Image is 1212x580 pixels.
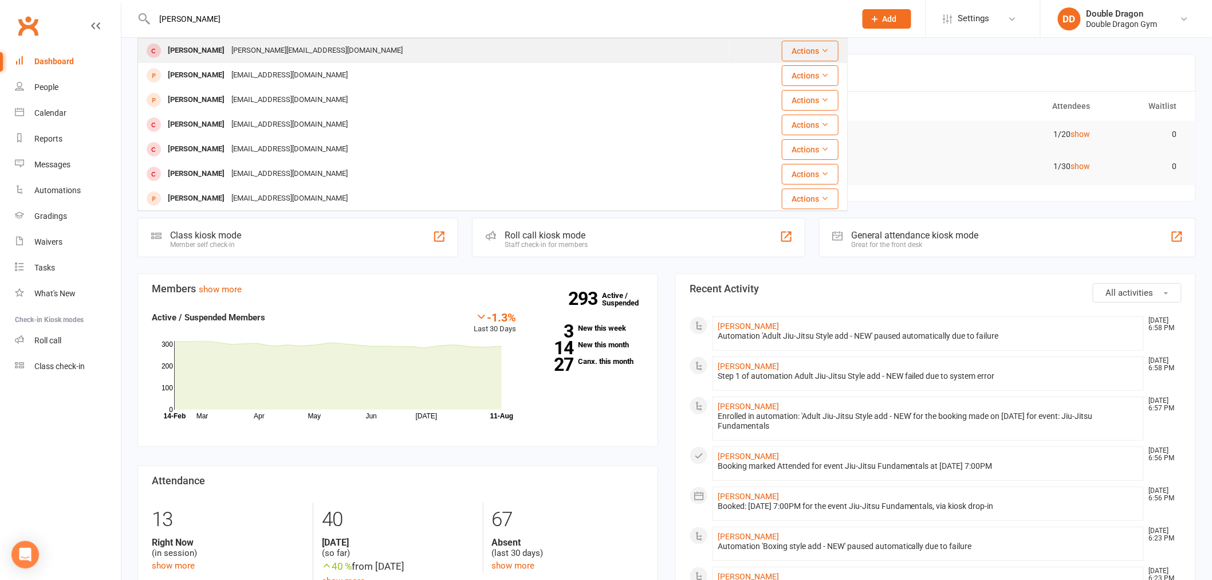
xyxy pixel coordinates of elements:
[322,561,352,572] span: 40 %
[782,115,839,135] button: Actions
[151,11,848,27] input: Search...
[170,230,241,241] div: Class kiosk mode
[782,65,839,86] button: Actions
[15,152,121,178] a: Messages
[1100,92,1187,121] th: Waitlist
[534,323,574,340] strong: 3
[34,289,76,298] div: What's New
[152,475,644,487] h3: Attendance
[164,116,228,133] div: [PERSON_NAME]
[718,402,779,411] a: [PERSON_NAME]
[34,108,66,117] div: Calendar
[718,412,1139,431] div: Enrolled in automation: 'Adult Jiu-Jitsu Style add - NEW' for the booking made on [DATE] for even...
[1106,288,1154,298] span: All activities
[863,9,911,29] button: Add
[718,461,1139,471] div: Booking marked Attended for event Jiu-Jitsu Fundamentals at [DATE] 7:00PM
[15,75,121,100] a: People
[34,263,55,272] div: Tasks
[1071,130,1090,139] a: show
[152,537,304,548] strong: Right Now
[782,189,839,209] button: Actions
[228,166,351,182] div: [EMAIL_ADDRESS][DOMAIN_NAME]
[34,237,62,246] div: Waivers
[1143,527,1181,542] time: [DATE] 6:23 PM
[718,492,779,501] a: [PERSON_NAME]
[322,559,474,574] div: from [DATE]
[927,153,1100,180] td: 1/30
[474,311,517,335] div: Last 30 Days
[322,537,474,548] strong: [DATE]
[1093,283,1182,303] button: All activities
[492,537,644,548] strong: Absent
[1143,397,1181,412] time: [DATE] 6:57 PM
[718,501,1139,511] div: Booked: [DATE] 7:00PM for the event Jiu-Jitsu Fundamentals, via kiosk drop-in
[152,283,644,295] h3: Members
[534,339,574,356] strong: 14
[1143,357,1181,372] time: [DATE] 6:58 PM
[718,371,1139,381] div: Step 1 of automation Adult Jiu-Jitsu Style add - NEW failed due to system error
[534,341,644,348] a: 14New this month
[852,241,979,249] div: Great for the front desk
[152,503,304,537] div: 13
[15,229,121,255] a: Waivers
[164,190,228,207] div: [PERSON_NAME]
[474,311,517,323] div: -1.3%
[782,90,839,111] button: Actions
[34,134,62,143] div: Reports
[1087,9,1158,19] div: Double Dragon
[164,42,228,59] div: [PERSON_NAME]
[15,203,121,229] a: Gradings
[568,290,602,307] strong: 293
[718,542,1139,551] div: Automation 'Boxing style add - NEW' paused automatically due to failure
[505,241,588,249] div: Staff check-in for members
[718,452,779,461] a: [PERSON_NAME]
[718,532,779,541] a: [PERSON_NAME]
[1143,447,1181,462] time: [DATE] 6:56 PM
[690,283,1182,295] h3: Recent Activity
[1071,162,1090,171] a: show
[505,230,588,241] div: Roll call kiosk mode
[1058,7,1081,30] div: DD
[782,41,839,61] button: Actions
[34,336,61,345] div: Roll call
[492,537,644,559] div: (last 30 days)
[228,190,351,207] div: [EMAIL_ADDRESS][DOMAIN_NAME]
[15,49,121,75] a: Dashboard
[170,241,241,249] div: Member self check-in
[34,186,81,195] div: Automations
[1100,121,1187,148] td: 0
[718,331,1139,341] div: Automation 'Adult Jiu-Jitsu Style add - NEW' paused automatically due to failure
[152,561,195,571] a: show more
[782,139,839,160] button: Actions
[228,67,351,84] div: [EMAIL_ADDRESS][DOMAIN_NAME]
[927,92,1100,121] th: Attendees
[15,255,121,281] a: Tasks
[34,211,67,221] div: Gradings
[164,166,228,182] div: [PERSON_NAME]
[1087,19,1158,29] div: Double Dragon Gym
[152,537,304,559] div: (in session)
[927,121,1100,148] td: 1/20
[15,281,121,307] a: What's New
[228,92,351,108] div: [EMAIL_ADDRESS][DOMAIN_NAME]
[534,358,644,365] a: 27Canx. this month
[15,126,121,152] a: Reports
[164,92,228,108] div: [PERSON_NAME]
[164,67,228,84] div: [PERSON_NAME]
[322,537,474,559] div: (so far)
[14,11,42,40] a: Clubworx
[199,284,242,295] a: show more
[1143,317,1181,332] time: [DATE] 6:58 PM
[782,164,839,185] button: Actions
[34,362,85,371] div: Class check-in
[34,83,58,92] div: People
[228,116,351,133] div: [EMAIL_ADDRESS][DOMAIN_NAME]
[718,362,779,371] a: [PERSON_NAME]
[15,178,121,203] a: Automations
[228,141,351,158] div: [EMAIL_ADDRESS][DOMAIN_NAME]
[15,328,121,354] a: Roll call
[534,356,574,373] strong: 27
[718,322,779,331] a: [PERSON_NAME]
[15,354,121,379] a: Class kiosk mode
[228,42,406,59] div: [PERSON_NAME][EMAIL_ADDRESS][DOMAIN_NAME]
